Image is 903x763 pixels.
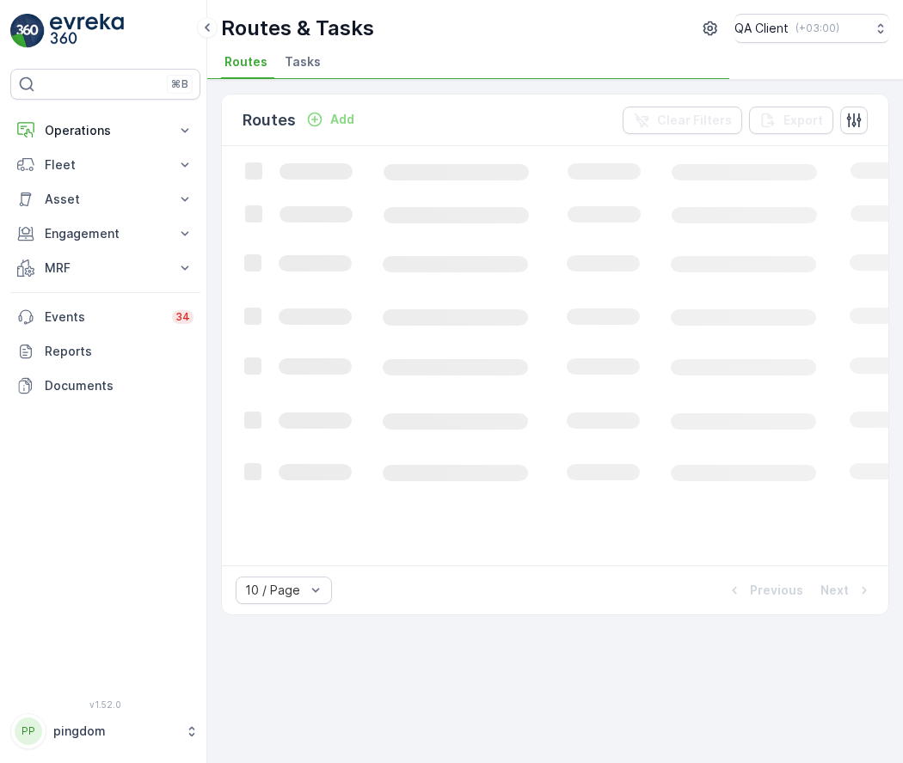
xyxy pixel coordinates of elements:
p: Asset [45,191,166,208]
span: v 1.52.0 [10,699,200,710]
button: Operations [10,113,200,148]
p: Reports [45,343,193,360]
p: Previous [750,582,803,599]
button: Clear Filters [623,107,742,134]
p: ( +03:00 ) [795,21,839,35]
button: MRF [10,251,200,285]
p: Fleet [45,156,166,174]
div: PP [15,717,42,745]
p: Add [330,111,354,128]
button: PPpingdom [10,713,200,749]
p: ⌘B [171,77,188,91]
img: logo [10,14,45,48]
button: Engagement [10,217,200,251]
span: Routes [224,53,267,70]
button: Asset [10,182,200,217]
p: Events [45,308,162,326]
p: Documents [45,377,193,394]
p: Next [820,582,849,599]
p: Routes [243,108,296,132]
button: Previous [724,580,805,601]
span: Tasks [285,53,321,70]
p: 34 [175,310,190,324]
img: logo_light-DOdMpM7g.png [50,14,124,48]
a: Events34 [10,300,200,334]
button: Export [749,107,833,134]
button: QA Client(+03:00) [734,14,889,43]
button: Next [819,580,875,601]
p: Clear Filters [657,112,732,129]
p: Routes & Tasks [221,15,374,42]
a: Documents [10,369,200,403]
a: Reports [10,334,200,369]
button: Add [299,109,361,130]
button: Fleet [10,148,200,182]
p: pingdom [53,723,176,740]
p: MRF [45,259,166,277]
p: Engagement [45,225,166,242]
p: QA Client [734,20,789,37]
p: Export [783,112,823,129]
p: Operations [45,122,166,139]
